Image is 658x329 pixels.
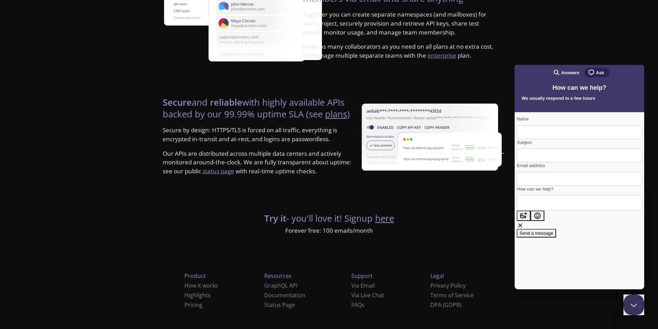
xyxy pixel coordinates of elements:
a: Via Email [351,282,375,289]
iframe: Help Scout Beacon - Close [623,294,644,315]
a: Status Page [264,301,295,309]
iframe: Help Scout Beacon - Live Chat, Contact Form, and Knowledge Base [515,65,644,289]
h4: and with highly available APIs backed by our 99.99% uptime SLA (see ) [163,97,355,126]
p: Forever free: 100 emails/month [161,226,498,235]
a: Documentation [264,291,305,299]
a: enterprise [428,51,456,59]
strong: Secure [163,96,192,108]
a: Highlights [184,291,211,299]
strong: reliable [210,96,242,108]
span: Resources [264,272,292,280]
span: Product [184,272,206,280]
a: here [375,212,394,224]
a: How it works [184,282,218,289]
p: Invite as many collaborators as you need on all plans at no extra cost. Or manage multiple separa... [303,42,495,60]
a: status page [202,167,234,175]
a: Privacy Policy [430,282,466,289]
strong: Try it [264,212,286,224]
a: plans [325,108,347,120]
img: uptime [362,82,504,193]
h4: - you'll love it! Signup [161,213,498,224]
a: Pricing [184,301,202,309]
a: DPA (GDPR) [430,301,461,309]
span: Support [351,272,373,280]
a: Via Live Chat [351,291,384,299]
span: s [362,301,364,309]
a: Terms of Service [430,291,474,299]
p: Our APIs are distributed across multiple data centers and actively monitored around-the-clock. We... [163,149,355,181]
p: Secure by design: HTTPS/TLS is forced on all traffic, everything is encrypted in-transit and at-r... [163,126,355,149]
span: Legal [430,272,444,280]
p: Together you can create separate namespaces (and mailboxes) for each project, securely provision ... [303,10,495,42]
a: FAQ [351,301,364,309]
a: GraphQL API [264,282,297,289]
